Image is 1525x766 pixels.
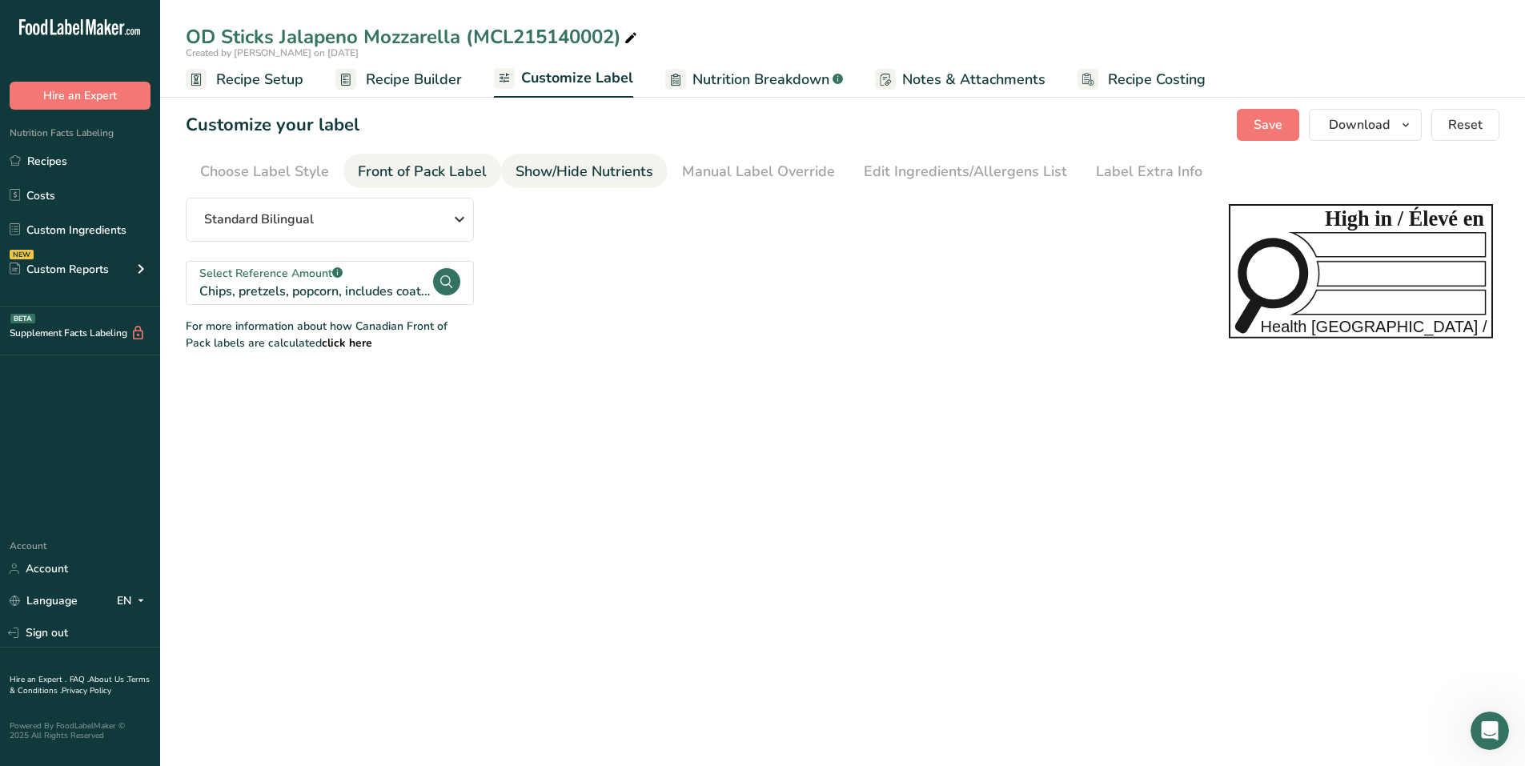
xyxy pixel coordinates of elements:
div: Front of Pack Label [358,161,487,182]
div: Chips, pretzels, popcorn, includes coated versions, extruded snacks, grain and pulse-based snacks... [199,282,431,301]
a: FAQ . [70,674,89,685]
button: Reset [1431,109,1499,141]
a: About Us . [89,674,127,685]
span: Notes & Attachments [902,69,1045,90]
h1: Customize your label [186,112,359,138]
span: Reset [1448,115,1483,134]
div: Edit Ingredients/Allergens List [864,161,1067,182]
span: Created by [PERSON_NAME] on [DATE] [186,46,359,59]
div: Select Reference Amount [199,265,431,282]
a: Hire an Expert . [10,674,66,685]
div: Show/Hide Nutrients [516,161,653,182]
button: Save [1237,109,1299,141]
span: Recipe Builder [366,69,462,90]
a: Nutrition Breakdown [665,62,843,98]
a: Recipe Setup [186,62,303,98]
a: Notes & Attachments [875,62,1045,98]
div: EN [117,592,150,611]
div: Label Extra Info [1096,161,1202,182]
span: Standard Bilingual [204,210,314,229]
div: NEW [10,250,34,259]
div: BETA [10,314,35,323]
div: For more information about how Canadian Front of Pack labels are calculated [186,318,474,351]
div: Choose Label Style [200,161,329,182]
div: Manual Label Override [682,161,835,182]
div: OD Sticks Jalapeno Mozzarella (MCL215140002) [186,22,640,51]
a: Language [10,587,78,615]
div: Custom Reports [10,261,109,278]
span: Recipe Costing [1108,69,1206,90]
button: Hire an Expert [10,82,150,110]
span: Save [1254,115,1282,134]
a: Recipe Costing [1078,62,1206,98]
a: click here [322,335,372,351]
span: Recipe Setup [216,69,303,90]
a: Privacy Policy [62,685,111,696]
iframe: Intercom live chat [1471,712,1509,750]
span: Nutrition Breakdown [692,69,829,90]
button: Download [1309,109,1422,141]
tspan: High in / Élevé en [1325,207,1484,231]
span: Customize Label [521,67,633,89]
a: Customize Label [494,60,633,98]
button: Standard Bilingual [186,198,474,242]
div: Powered By FoodLabelMaker © 2025 All Rights Reserved [10,721,150,740]
span: Download [1329,115,1390,134]
a: Recipe Builder [335,62,462,98]
a: Terms & Conditions . [10,674,150,696]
